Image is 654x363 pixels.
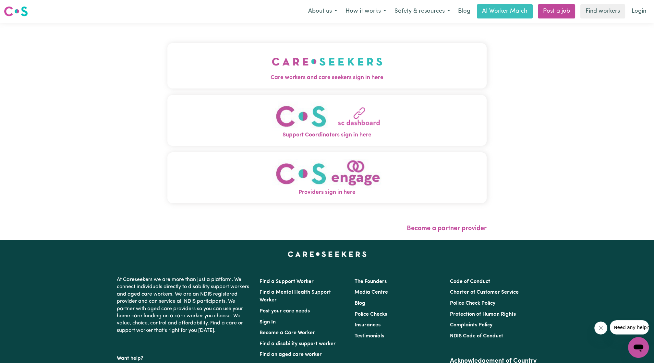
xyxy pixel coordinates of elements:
[117,352,252,362] p: Want help?
[450,290,519,295] a: Charter of Customer Service
[288,252,367,257] a: Careseekers home page
[4,6,28,17] img: Careseekers logo
[628,4,650,18] a: Login
[610,320,649,334] iframe: Message from company
[390,5,454,18] button: Safety & resources
[167,152,487,203] button: Providers sign in here
[167,95,487,146] button: Support Coordinators sign in here
[477,4,533,18] a: AI Worker Match
[355,290,388,295] a: Media Centre
[260,309,310,314] a: Post your care needs
[260,320,276,325] a: Sign In
[341,5,390,18] button: How it works
[167,131,487,139] span: Support Coordinators sign in here
[355,322,381,328] a: Insurances
[355,312,387,317] a: Police Checks
[580,4,625,18] a: Find workers
[167,188,487,197] span: Providers sign in here
[407,225,487,232] a: Become a partner provider
[594,322,607,334] iframe: Close message
[260,352,322,357] a: Find an aged care worker
[4,4,28,19] a: Careseekers logo
[450,301,495,306] a: Police Check Policy
[450,334,503,339] a: NDIS Code of Conduct
[304,5,341,18] button: About us
[450,312,516,317] a: Protection of Human Rights
[355,279,387,284] a: The Founders
[260,279,314,284] a: Find a Support Worker
[167,74,487,82] span: Care workers and care seekers sign in here
[167,43,487,88] button: Care workers and care seekers sign in here
[355,334,384,339] a: Testimonials
[538,4,575,18] a: Post a job
[4,5,39,10] span: Need any help?
[260,290,331,303] a: Find a Mental Health Support Worker
[355,301,365,306] a: Blog
[260,341,336,346] a: Find a disability support worker
[454,4,474,18] a: Blog
[260,330,315,335] a: Become a Care Worker
[117,274,252,337] p: At Careseekers we are more than just a platform. We connect individuals directly to disability su...
[450,279,490,284] a: Code of Conduct
[450,322,492,328] a: Complaints Policy
[628,337,649,358] iframe: Button to launch messaging window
